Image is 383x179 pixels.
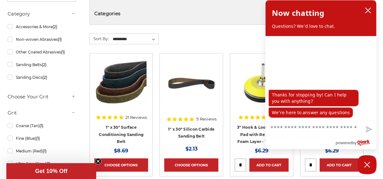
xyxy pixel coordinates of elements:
p: Thanks for stopping by! Can I help you with anything? [269,90,359,106]
a: Choose Options [164,158,218,172]
span: $6.29 [255,148,268,154]
a: Add to Cart [249,158,289,172]
img: Close-up of Empire Abrasives 3-inch hook and loop backing pad with a removable foam layer and 1/4... [236,58,287,108]
button: Close Chatbox [358,155,377,174]
span: Get 10% Off [35,168,67,174]
span: (1) [47,161,50,166]
label: Sort By: [90,34,109,43]
span: (2) [42,75,47,80]
div: chat [266,36,376,120]
a: Add to Cart [320,158,359,172]
span: (1) [36,136,40,141]
p: We're here to answer any questions [269,108,353,118]
a: Ultra Fine (Gray) [8,158,76,169]
button: close chatbox [363,6,373,15]
a: 3" Hook & Loop Backing Pad with Removable Foam Layer - 1/4" Shank [237,125,286,144]
span: 9 Reviews [196,117,217,121]
a: Fine (Blue) [8,133,76,144]
button: Close teaser [95,158,101,164]
span: $6.29 [325,148,339,154]
span: 21 Reviews [126,115,147,120]
a: Sanding Discs [8,72,76,83]
img: 1" x 30" Silicon Carbide File Belt [166,58,217,108]
a: Medium (Red) [8,145,76,157]
a: Non-woven Abrasives [8,34,76,45]
span: (2) [53,24,57,29]
span: by [352,139,357,147]
a: Other Coated Abrasives [8,46,76,58]
h5: Choose Your Grit [8,93,76,101]
h5: Grit [8,109,76,117]
span: (1) [40,123,43,128]
button: Send message [361,122,376,137]
h5: Categories [94,7,359,20]
a: Sanding Belts [8,59,76,70]
a: Powered by Olark [336,137,376,149]
span: (1) [61,50,65,54]
h5: Category [8,10,76,18]
a: Accessories & More [8,21,76,32]
a: 1" x 30" Silicon Carbide File Belt [164,58,218,112]
span: (2) [42,62,47,67]
span: $8.69 [114,148,129,154]
span: (1) [43,149,47,153]
a: Choose Options [94,158,148,172]
a: 1"x30" Surface Conditioning Sanding Belts [94,58,148,112]
a: Close-up of Empire Abrasives 3-inch hook and loop backing pad with a removable foam layer and 1/4... [235,58,289,112]
a: 1" x 30" Surface Conditioning Sanding Belt [99,125,144,144]
img: 1"x30" Surface Conditioning Sanding Belts [96,58,147,108]
a: Coarse (Tan) [8,120,76,131]
a: 1" x 30" Silicon Carbide Sanding Belt [168,127,215,139]
span: powered [336,139,352,147]
p: Questions? We'd love to chat. [272,23,370,29]
div: Get 10% OffClose teaser [6,163,96,179]
select: Sort By: [112,34,159,44]
span: $2.13 [185,146,198,152]
h2: Now chatting [272,7,324,19]
span: (1) [58,37,62,42]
